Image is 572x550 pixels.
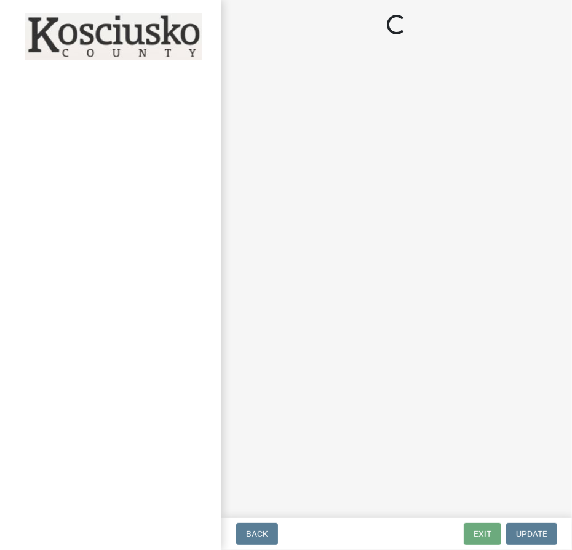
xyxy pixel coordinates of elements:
img: Kosciusko County, Indiana [25,13,202,60]
button: Update [506,523,557,545]
button: Exit [464,523,501,545]
span: Back [246,529,268,539]
button: Back [236,523,278,545]
span: Update [516,529,547,539]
